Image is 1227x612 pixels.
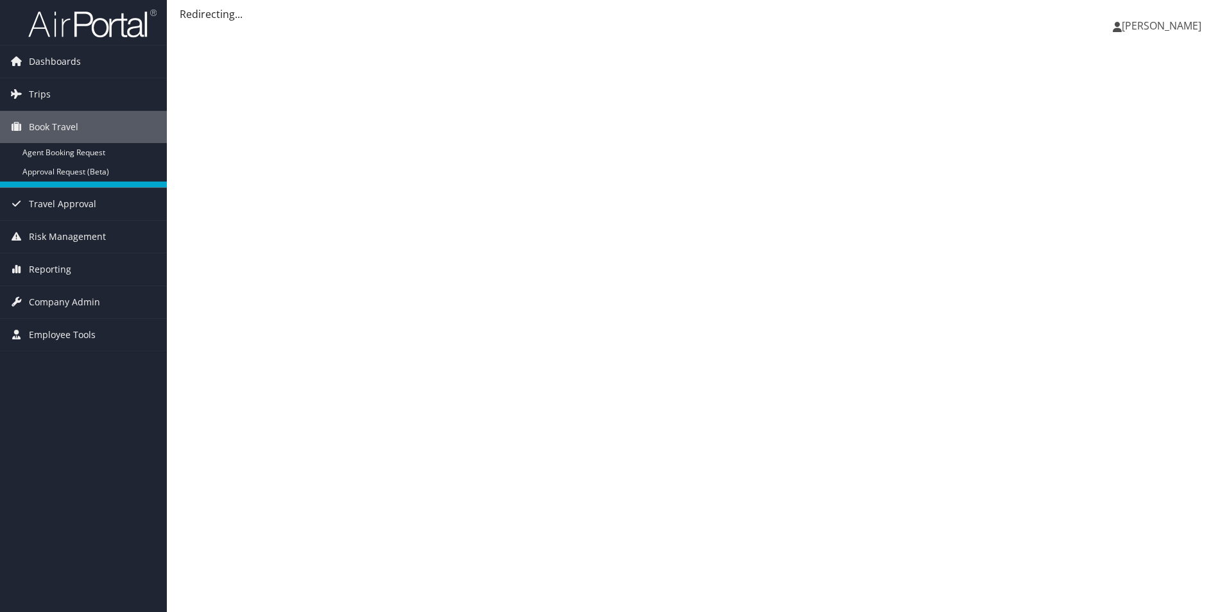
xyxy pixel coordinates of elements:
span: [PERSON_NAME] [1122,19,1201,33]
span: Reporting [29,253,71,285]
span: Employee Tools [29,319,96,351]
span: Risk Management [29,221,106,253]
span: Trips [29,78,51,110]
span: Dashboards [29,46,81,78]
a: [PERSON_NAME] [1113,6,1214,45]
span: Company Admin [29,286,100,318]
img: airportal-logo.png [28,8,157,38]
span: Book Travel [29,111,78,143]
div: Redirecting... [180,6,1214,22]
span: Travel Approval [29,188,96,220]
